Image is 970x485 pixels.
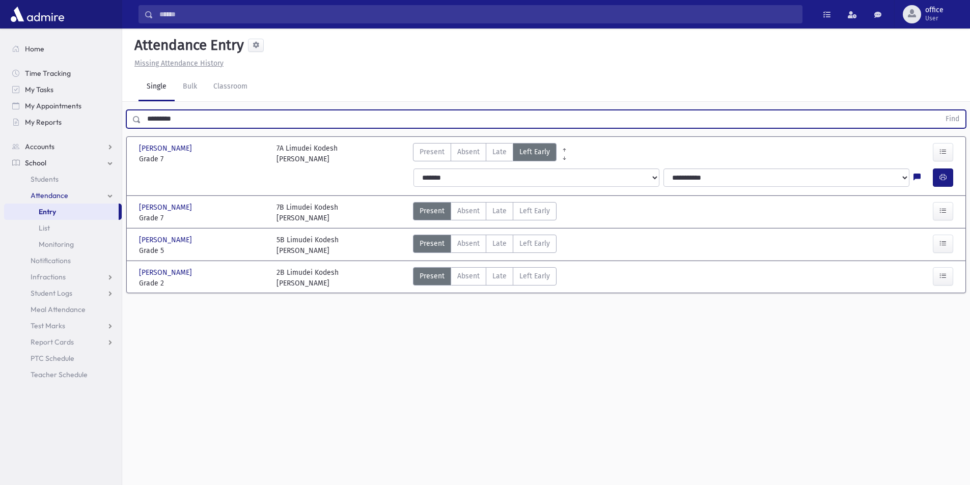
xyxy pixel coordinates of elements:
[939,110,965,128] button: Find
[31,305,86,314] span: Meal Attendance
[130,37,244,54] h5: Attendance Entry
[276,267,339,289] div: 2B Limudei Kodesh [PERSON_NAME]
[4,41,122,57] a: Home
[4,318,122,334] a: Test Marks
[4,171,122,187] a: Students
[276,235,339,256] div: 5B Limudei Kodesh [PERSON_NAME]
[413,143,557,164] div: AttTypes
[519,238,550,249] span: Left Early
[4,285,122,301] a: Student Logs
[139,154,266,164] span: Grade 7
[31,321,65,330] span: Test Marks
[457,147,480,157] span: Absent
[413,267,557,289] div: AttTypes
[519,147,550,157] span: Left Early
[39,223,50,233] span: List
[130,59,224,68] a: Missing Attendance History
[138,73,175,101] a: Single
[31,337,74,347] span: Report Cards
[4,220,122,236] a: List
[4,334,122,350] a: Report Cards
[134,59,224,68] u: Missing Attendance History
[31,354,74,363] span: PTC Schedule
[25,142,54,151] span: Accounts
[4,204,119,220] a: Entry
[519,206,550,216] span: Left Early
[31,191,68,200] span: Attendance
[4,98,122,114] a: My Appointments
[420,206,445,216] span: Present
[4,114,122,130] a: My Reports
[492,147,507,157] span: Late
[25,118,62,127] span: My Reports
[4,269,122,285] a: Infractions
[4,366,122,383] a: Teacher Schedule
[139,143,194,154] span: [PERSON_NAME]
[25,158,46,167] span: School
[8,4,67,24] img: AdmirePro
[31,175,59,184] span: Students
[25,101,81,110] span: My Appointments
[31,256,71,265] span: Notifications
[925,6,944,14] span: office
[413,202,557,223] div: AttTypes
[4,252,122,269] a: Notifications
[925,14,944,22] span: User
[492,206,507,216] span: Late
[139,235,194,245] span: [PERSON_NAME]
[25,85,53,94] span: My Tasks
[519,271,550,281] span: Left Early
[457,238,480,249] span: Absent
[4,81,122,98] a: My Tasks
[39,207,56,216] span: Entry
[4,301,122,318] a: Meal Attendance
[31,289,72,298] span: Student Logs
[457,206,480,216] span: Absent
[492,238,507,249] span: Late
[31,272,66,281] span: Infractions
[420,238,445,249] span: Present
[492,271,507,281] span: Late
[25,69,71,78] span: Time Tracking
[139,245,266,256] span: Grade 5
[153,5,802,23] input: Search
[31,370,88,379] span: Teacher Schedule
[4,65,122,81] a: Time Tracking
[39,240,74,249] span: Monitoring
[420,271,445,281] span: Present
[175,73,205,101] a: Bulk
[139,267,194,278] span: [PERSON_NAME]
[4,138,122,155] a: Accounts
[4,155,122,171] a: School
[457,271,480,281] span: Absent
[25,44,44,53] span: Home
[139,213,266,223] span: Grade 7
[4,350,122,366] a: PTC Schedule
[4,236,122,252] a: Monitoring
[4,187,122,204] a: Attendance
[276,143,338,164] div: 7A Limudei Kodesh [PERSON_NAME]
[420,147,445,157] span: Present
[276,202,338,223] div: 7B Limudei Kodesh [PERSON_NAME]
[139,202,194,213] span: [PERSON_NAME]
[413,235,557,256] div: AttTypes
[139,278,266,289] span: Grade 2
[205,73,256,101] a: Classroom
